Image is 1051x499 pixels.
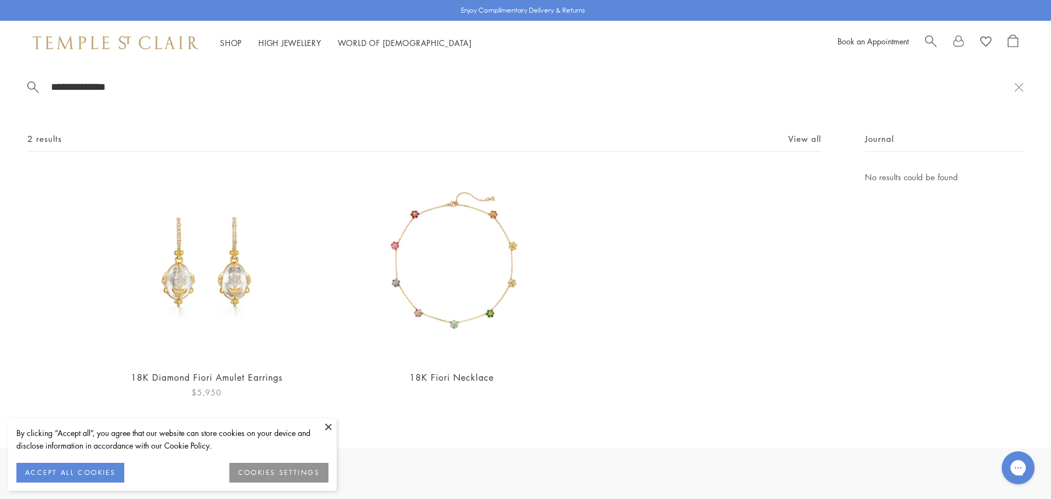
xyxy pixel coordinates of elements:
a: Open Shopping Bag [1008,35,1018,51]
a: Book an Appointment [838,36,909,47]
a: World of [DEMOGRAPHIC_DATA]World of [DEMOGRAPHIC_DATA] [338,37,472,48]
img: Temple St. Clair [33,36,198,49]
a: View all [788,133,821,145]
button: COOKIES SETTINGS [229,463,328,483]
a: High JewelleryHigh Jewellery [258,37,321,48]
img: 18K Fiori Necklace [356,170,546,360]
a: 18K Diamond Fiori Amulet Earrings [131,371,282,383]
nav: Main navigation [220,36,472,50]
button: ACCEPT ALL COOKIES [16,463,124,483]
span: $5,950 [192,386,222,399]
a: View Wishlist [980,35,991,51]
span: 2 results [27,132,62,146]
a: Search [925,35,937,51]
span: Journal [865,132,894,146]
a: ShopShop [220,37,242,48]
iframe: Gorgias live chat messenger [996,448,1040,488]
p: Enjoy Complimentary Delivery & Returns [461,5,585,16]
div: By clicking “Accept all”, you agree that our website can store cookies on your device and disclos... [16,427,328,452]
img: E51889-E9FIORI [112,170,302,360]
a: 18K Fiori Necklace [409,371,494,383]
p: No results could be found [865,170,1024,184]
